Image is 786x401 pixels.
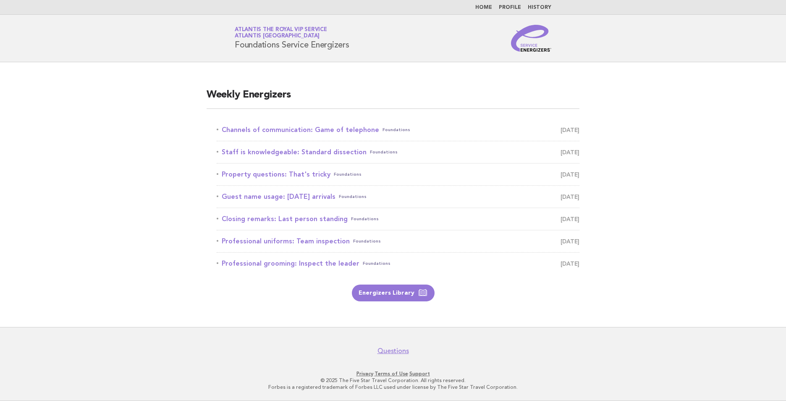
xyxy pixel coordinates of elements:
a: Property questions: That's trickyFoundations [DATE] [217,169,579,180]
span: Foundations [353,235,381,247]
span: [DATE] [561,146,579,158]
p: Forbes is a registered trademark of Forbes LLC used under license by The Five Star Travel Corpora... [136,384,650,390]
a: Channels of communication: Game of telephoneFoundations [DATE] [217,124,579,136]
span: Foundations [351,213,379,225]
p: © 2025 The Five Star Travel Corporation. All rights reserved. [136,377,650,384]
a: Closing remarks: Last person standingFoundations [DATE] [217,213,579,225]
a: Support [409,371,430,377]
a: Professional grooming: Inspect the leaderFoundations [DATE] [217,258,579,269]
a: Professional uniforms: Team inspectionFoundations [DATE] [217,235,579,247]
a: Terms of Use [375,371,408,377]
span: [DATE] [561,191,579,203]
span: [DATE] [561,258,579,269]
img: Service Energizers [511,25,551,52]
span: Foundations [339,191,367,203]
span: [DATE] [561,169,579,180]
h1: Foundations Service Energizers [235,27,349,49]
span: Atlantis [GEOGRAPHIC_DATA] [235,34,320,39]
span: Foundations [370,146,398,158]
a: Privacy [356,371,373,377]
a: Profile [499,5,521,10]
h2: Weekly Energizers [207,88,579,109]
span: Foundations [334,169,362,180]
p: · · [136,370,650,377]
a: Staff is knowledgeable: Standard dissectionFoundations [DATE] [217,146,579,158]
a: Home [475,5,492,10]
a: History [528,5,551,10]
a: Energizers Library [352,285,435,301]
span: Foundations [383,124,410,136]
span: [DATE] [561,124,579,136]
span: [DATE] [561,235,579,247]
a: Atlantis the Royal VIP ServiceAtlantis [GEOGRAPHIC_DATA] [235,27,327,39]
a: Questions [377,347,409,355]
span: [DATE] [561,213,579,225]
span: Foundations [363,258,390,269]
a: Guest name usage: [DATE] arrivalsFoundations [DATE] [217,191,579,203]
